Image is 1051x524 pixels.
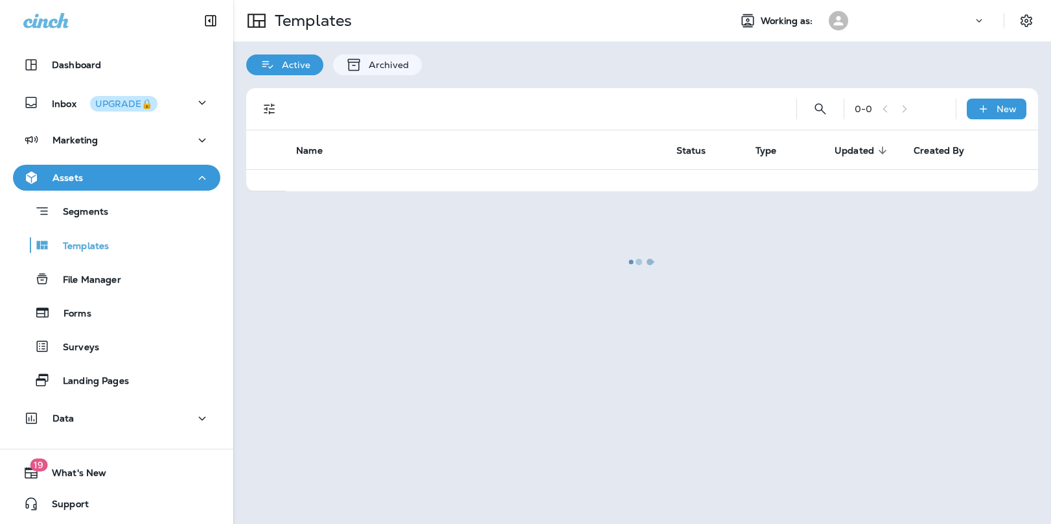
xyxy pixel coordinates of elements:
[13,52,220,78] button: Dashboard
[39,499,89,514] span: Support
[52,413,75,423] p: Data
[50,206,108,219] p: Segments
[13,491,220,517] button: Support
[13,197,220,225] button: Segments
[997,104,1017,114] p: New
[13,165,220,191] button: Assets
[50,241,109,253] p: Templates
[51,308,91,320] p: Forms
[13,127,220,153] button: Marketing
[50,342,99,354] p: Surveys
[39,468,106,483] span: What's New
[52,60,101,70] p: Dashboard
[13,232,220,259] button: Templates
[95,99,152,108] div: UPGRADE🔒
[52,96,157,110] p: Inbox
[13,265,220,292] button: File Manager
[13,405,220,431] button: Data
[52,135,98,145] p: Marketing
[52,173,83,183] p: Assets
[192,8,229,34] button: Collapse Sidebar
[13,89,220,115] button: InboxUPGRADE🔒
[13,366,220,394] button: Landing Pages
[90,96,157,112] button: UPGRADE🔒
[30,458,47,471] span: 19
[50,274,121,287] p: File Manager
[13,333,220,360] button: Surveys
[13,460,220,486] button: 19What's New
[13,299,220,326] button: Forms
[50,375,129,388] p: Landing Pages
